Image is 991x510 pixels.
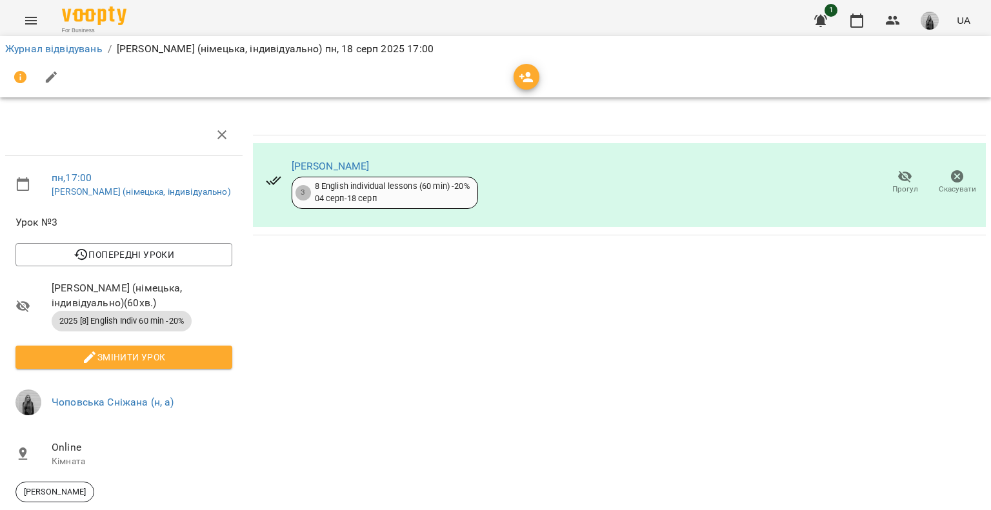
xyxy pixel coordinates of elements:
[879,164,931,201] button: Прогул
[952,8,976,32] button: UA
[52,440,232,455] span: Online
[108,41,112,57] li: /
[62,6,126,25] img: Voopty Logo
[52,186,231,197] a: [PERSON_NAME] (німецька, індивідуально)
[892,184,918,195] span: Прогул
[5,43,103,55] a: Журнал відвідувань
[315,181,470,204] div: 8 English individual lessons (60 min) -20% 04 серп - 18 серп
[16,486,94,498] span: [PERSON_NAME]
[15,389,41,415] img: 465148d13846e22f7566a09ee851606a.jpeg
[26,349,222,365] span: Змінити урок
[117,41,434,57] p: [PERSON_NAME] (німецька, індивідуально) пн, 18 серп 2025 17:00
[921,12,939,30] img: 465148d13846e22f7566a09ee851606a.jpeg
[52,396,174,408] a: Чоповська Сніжана (н, а)
[15,482,94,502] div: [PERSON_NAME]
[15,215,232,230] span: Урок №3
[62,26,126,35] span: For Business
[292,160,370,172] a: [PERSON_NAME]
[15,243,232,266] button: Попередні уроки
[26,247,222,262] span: Попередні уроки
[52,280,232,311] span: [PERSON_NAME] (німецька, індивідуально) ( 60 хв. )
[52,455,232,468] p: Кімната
[295,185,311,201] div: 3
[52,172,92,184] a: пн , 17:00
[957,14,970,27] span: UA
[5,41,986,57] nav: breadcrumb
[15,346,232,369] button: Змінити урок
[931,164,983,201] button: Скасувати
[825,4,837,17] span: 1
[52,315,192,327] span: 2025 [8] English Indiv 60 min -20%
[939,184,976,195] span: Скасувати
[15,5,46,36] button: Menu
